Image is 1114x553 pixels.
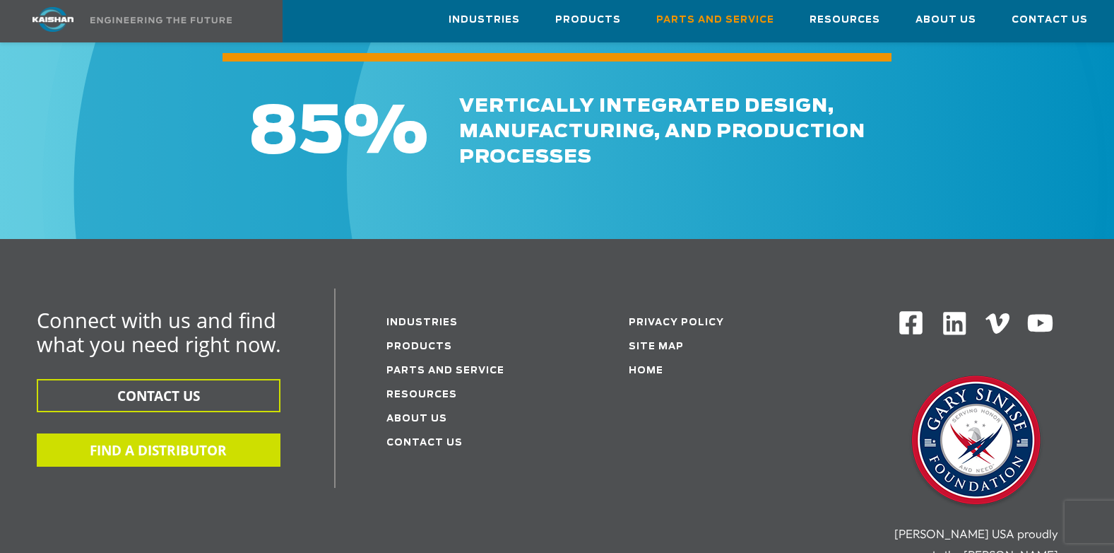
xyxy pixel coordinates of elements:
[916,12,976,28] span: About Us
[386,390,457,400] a: Resources
[386,414,447,424] a: About Us
[1026,310,1054,337] img: Youtube
[449,1,520,39] a: Industries
[249,100,343,165] span: 85
[90,17,232,23] img: Engineering the future
[810,12,880,28] span: Resources
[386,366,504,376] a: Parts and service
[656,12,774,28] span: Parts and Service
[656,1,774,39] a: Parts and Service
[37,379,280,412] button: CONTACT US
[898,310,924,336] img: Facebook
[343,100,428,165] span: %
[906,371,1047,513] img: Gary Sinise Foundation
[916,1,976,39] a: About Us
[810,1,880,39] a: Resources
[386,318,458,327] a: Industries
[629,342,684,351] a: Site Map
[629,318,724,327] a: Privacy Policy
[629,366,663,376] a: Home
[386,438,463,448] a: Contact Us
[555,12,621,28] span: Products
[386,342,452,351] a: Products
[941,310,968,337] img: Linkedin
[555,1,621,39] a: Products
[1012,12,1088,28] span: Contact Us
[37,433,280,467] button: FIND A DISTRIBUTOR
[449,12,520,28] span: Industries
[985,313,1009,334] img: Vimeo
[37,306,281,358] span: Connect with us and find what you need right now.
[459,97,865,166] span: vertically integrated design, manufacturing, and production processes
[1012,1,1088,39] a: Contact Us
